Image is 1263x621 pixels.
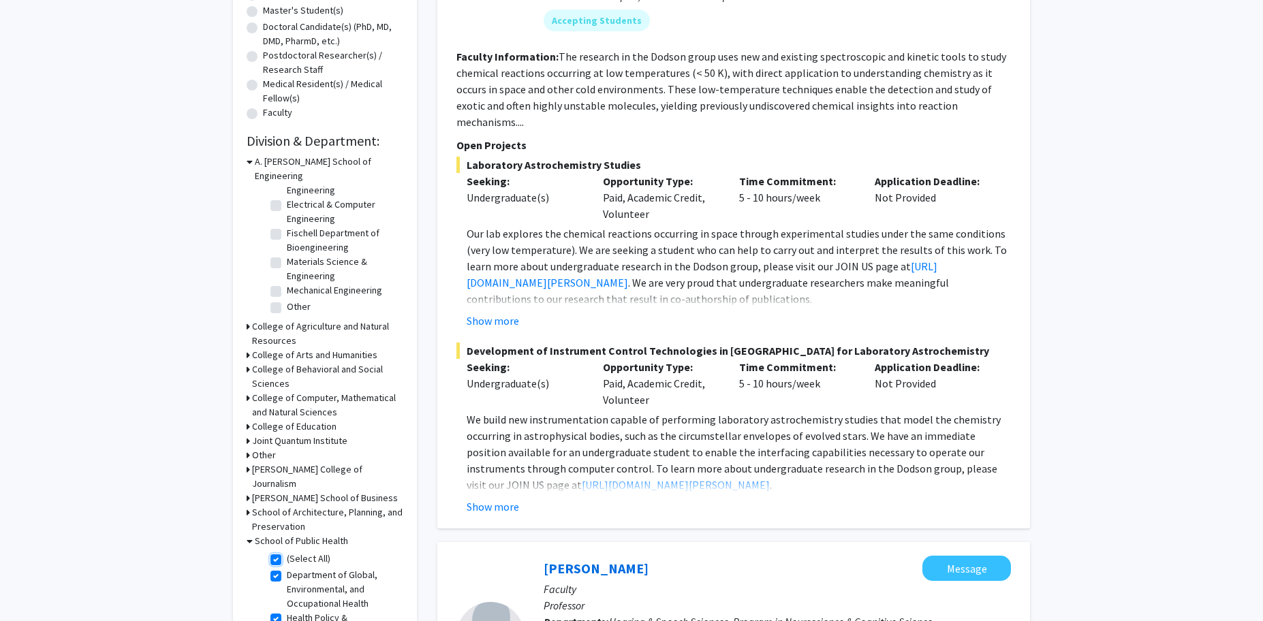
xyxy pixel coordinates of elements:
button: Message Yasmeen Faroqi-Shah [922,556,1011,581]
a: [PERSON_NAME] [544,560,649,577]
label: Civil & Environmental Engineering [287,169,400,197]
p: We build new instrumentation capable of performing laboratory astrochemistry studies that model t... [467,411,1011,493]
label: Fischell Department of Bioengineering [287,226,400,255]
a: [URL][DOMAIN_NAME][PERSON_NAME] [582,478,770,492]
iframe: Chat [10,560,58,611]
h3: Other [252,448,276,462]
fg-read-more: The research in the Dodson group uses new and existing spectroscopic and kinetic tools to study c... [456,50,1006,129]
p: Application Deadline: [875,173,991,189]
h3: College of Arts and Humanities [252,348,377,362]
div: 5 - 10 hours/week [729,173,865,222]
h3: [PERSON_NAME] School of Business [252,491,398,505]
p: Seeking: [467,173,582,189]
div: Not Provided [864,173,1001,222]
p: Seeking: [467,359,582,375]
h3: [PERSON_NAME] College of Journalism [252,462,403,491]
label: Materials Science & Engineering [287,255,400,283]
p: Our lab explores the chemical reactions occurring in space through experimental studies under the... [467,225,1011,307]
p: Faculty [544,581,1011,597]
h3: School of Architecture, Planning, and Preservation [252,505,403,534]
label: Other [287,300,311,314]
label: Doctoral Candidate(s) (PhD, MD, DMD, PharmD, etc.) [263,20,403,48]
label: Medical Resident(s) / Medical Fellow(s) [263,77,403,106]
p: Application Deadline: [875,359,991,375]
div: Paid, Academic Credit, Volunteer [593,359,729,408]
label: Electrical & Computer Engineering [287,197,400,226]
div: 5 - 10 hours/week [729,359,865,408]
button: Show more [467,498,519,515]
span: Laboratory Astrochemistry Studies [456,157,1011,173]
h3: School of Public Health [255,534,348,548]
div: Undergraduate(s) [467,375,582,392]
h3: Joint Quantum Institute [252,434,347,448]
h2: Division & Department: [247,133,403,149]
label: Mechanical Engineering [287,283,382,298]
p: Opportunity Type: [603,173,719,189]
button: Show more [467,313,519,329]
p: Professor [544,597,1011,614]
p: Time Commitment: [739,359,855,375]
p: Time Commitment: [739,173,855,189]
label: Faculty [263,106,292,120]
h3: A. [PERSON_NAME] School of Engineering [255,155,403,183]
label: Postdoctoral Researcher(s) / Research Staff [263,48,403,77]
h3: College of Computer, Mathematical and Natural Sciences [252,391,403,419]
span: Development of Instrument Control Technologies in [GEOGRAPHIC_DATA] for Laboratory Astrochemistry [456,343,1011,359]
b: Faculty Information: [456,50,559,63]
p: Open Projects [456,137,1011,153]
label: (Select All) [287,552,330,566]
h3: College of Agriculture and Natural Resources [252,319,403,348]
label: Department of Global, Environmental, and Occupational Health [287,568,400,611]
h3: College of Behavioral and Social Sciences [252,362,403,391]
div: Undergraduate(s) [467,189,582,206]
div: Paid, Academic Credit, Volunteer [593,173,729,222]
mat-chip: Accepting Students [544,10,650,31]
div: Not Provided [864,359,1001,408]
label: Master's Student(s) [263,3,343,18]
h3: College of Education [252,419,337,434]
p: Opportunity Type: [603,359,719,375]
